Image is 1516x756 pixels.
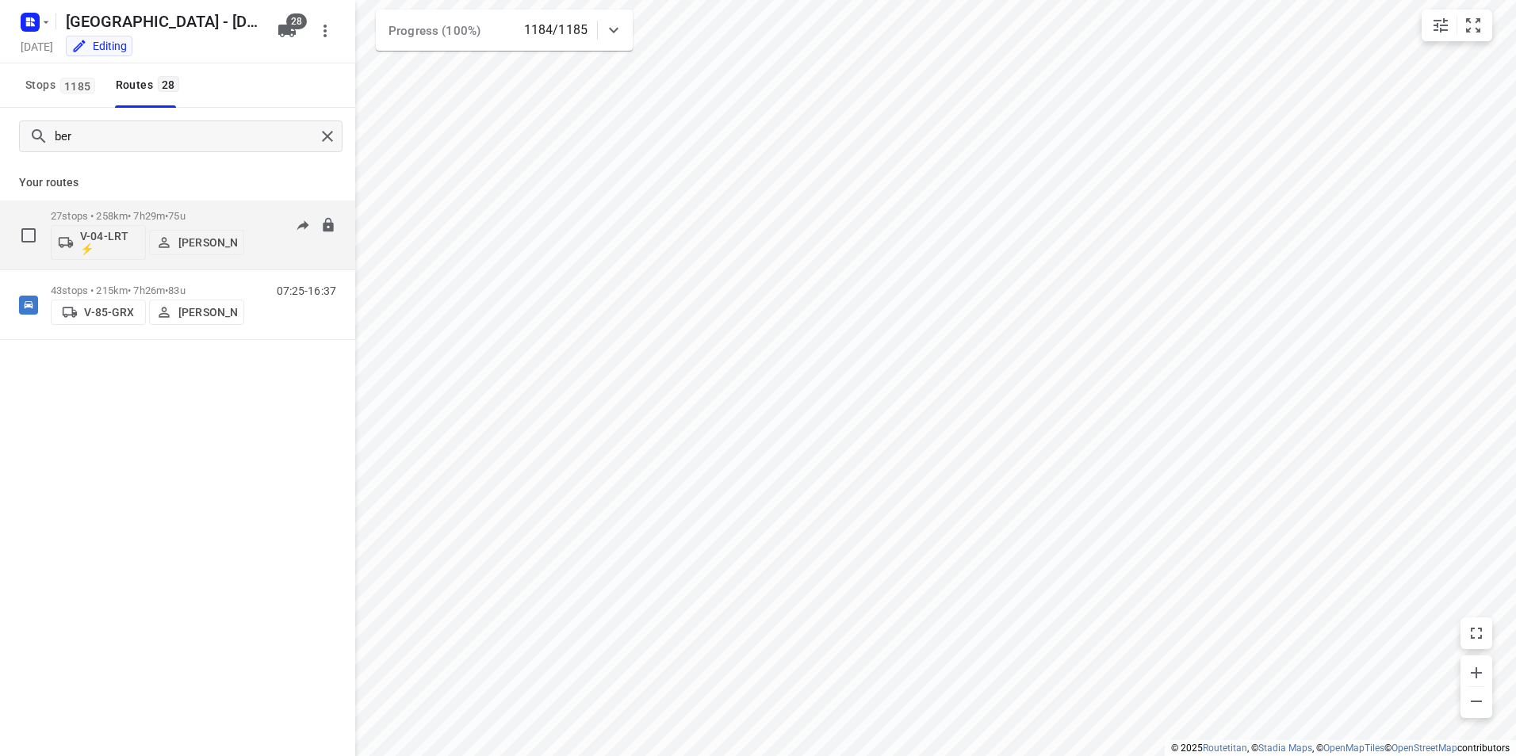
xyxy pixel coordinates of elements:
[1171,743,1510,754] li: © 2025 , © , © © contributors
[84,306,134,319] p: V-85-GRX
[165,210,168,222] span: •
[80,230,139,255] p: V-04-LRT ⚡
[524,21,588,40] p: 1184/1185
[1457,10,1489,41] button: Fit zoom
[1323,743,1384,754] a: OpenMapTiles
[71,38,127,54] div: You are currently in edit mode.
[51,210,244,222] p: 27 stops • 258km • 7h29m
[277,284,336,297] p: 07:25-16:37
[320,217,336,235] button: Lock route
[25,75,100,95] span: Stops
[51,300,146,325] button: V-85-GRX
[286,13,307,29] span: 28
[1392,743,1457,754] a: OpenStreetMap
[13,220,44,251] span: Select
[168,210,185,222] span: 75u
[59,9,265,34] h5: Rename
[376,10,633,51] div: Progress (100%)1184/1185
[51,225,146,260] button: V-04-LRT ⚡
[309,15,341,47] button: More
[149,230,244,255] button: [PERSON_NAME]
[168,284,185,296] span: 83u
[1422,10,1492,41] div: small contained button group
[1425,10,1457,41] button: Map settings
[287,210,319,242] button: Send to driver
[1258,743,1312,754] a: Stadia Maps
[149,300,244,325] button: [PERSON_NAME]
[389,24,480,38] span: Progress (100%)
[19,174,336,191] p: Your routes
[158,76,179,92] span: 28
[1203,743,1247,754] a: Routetitan
[178,236,237,249] p: [PERSON_NAME]
[60,78,95,94] span: 1185
[165,284,168,296] span: •
[271,15,303,47] button: 28
[14,37,59,55] h5: Project date
[51,284,244,296] p: 43 stops • 215km • 7h26m
[55,124,316,149] input: Search routes
[116,75,184,95] div: Routes
[178,306,237,319] p: [PERSON_NAME]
